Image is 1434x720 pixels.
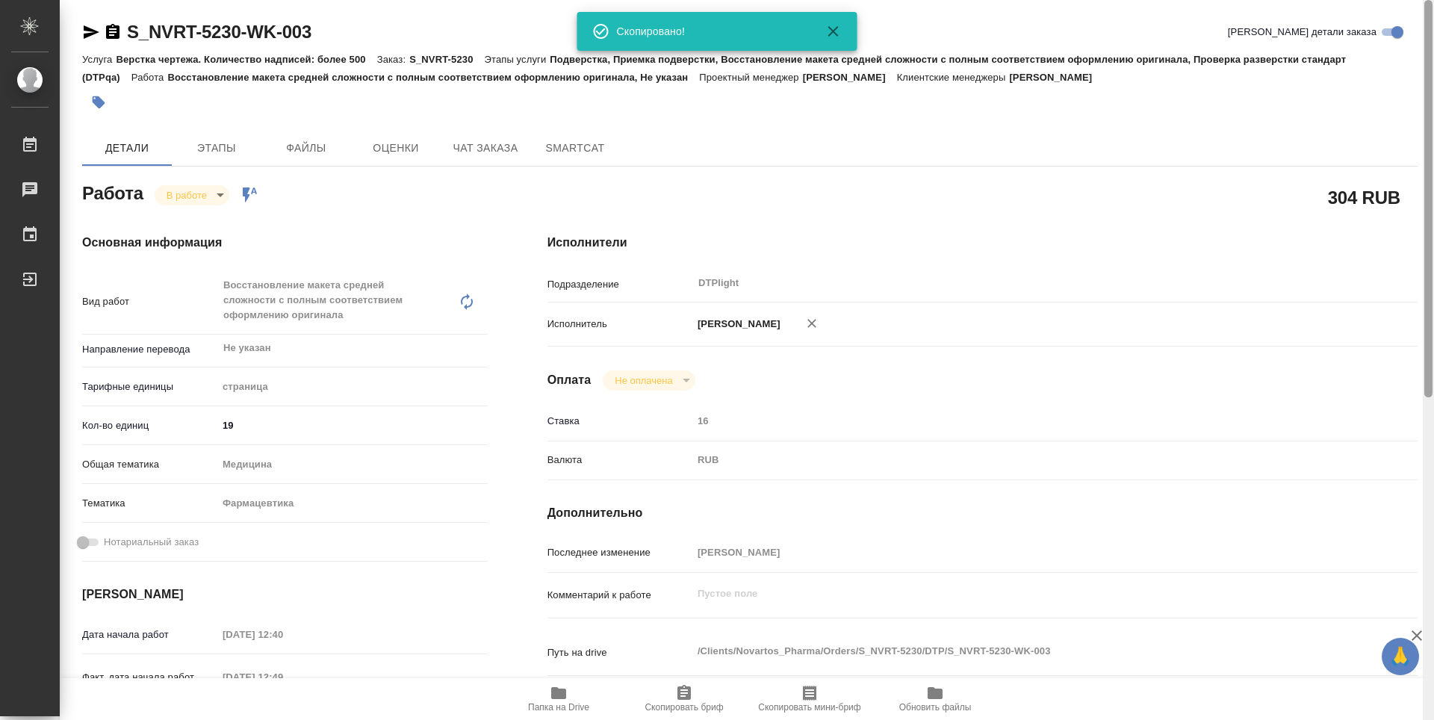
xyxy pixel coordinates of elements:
[82,342,217,357] p: Направление перевода
[217,666,348,688] input: Пустое поле
[377,54,409,65] p: Заказ:
[217,374,488,400] div: страница
[82,23,100,41] button: Скопировать ссылку для ЯМессенджера
[82,234,488,252] h4: Основная информация
[155,185,229,205] div: В работе
[82,86,115,119] button: Добавить тэг
[547,453,692,468] p: Валюта
[547,504,1418,522] h4: Дополнительно
[104,23,122,41] button: Скопировать ссылку
[617,24,804,39] div: Скопировано!
[692,317,780,332] p: [PERSON_NAME]
[699,72,802,83] p: Проектный менеджер
[816,22,851,40] button: Закрыть
[82,294,217,309] p: Вид работ
[82,54,116,65] p: Услуга
[131,72,168,83] p: Работа
[82,379,217,394] p: Тарифные единицы
[528,702,589,713] span: Папка на Drive
[82,627,217,642] p: Дата начала работ
[547,545,692,560] p: Последнее изменение
[496,678,621,720] button: Папка на Drive
[692,639,1345,664] textarea: /Clients/Novartos_Pharma/Orders/S_NVRT-5230/DTP/S_NVRT-5230-WK-003
[217,624,348,645] input: Пустое поле
[547,317,692,332] p: Исполнитель
[692,541,1345,563] input: Пустое поле
[803,72,897,83] p: [PERSON_NAME]
[82,670,217,685] p: Факт. дата начала работ
[82,179,143,205] h2: Работа
[747,678,872,720] button: Скопировать мини-бриф
[547,645,692,660] p: Путь на drive
[1388,641,1413,672] span: 🙏
[270,139,342,158] span: Файлы
[485,54,550,65] p: Этапы услуги
[539,139,611,158] span: SmartCat
[897,72,1010,83] p: Клиентские менеджеры
[217,452,488,477] div: Медицина
[610,374,677,387] button: Не оплачена
[1328,184,1400,210] h2: 304 RUB
[899,702,972,713] span: Обновить файлы
[217,415,488,436] input: ✎ Введи что-нибудь
[547,588,692,603] p: Комментарий к работе
[1382,638,1419,675] button: 🙏
[91,139,163,158] span: Детали
[450,139,521,158] span: Чат заказа
[692,447,1345,473] div: RUB
[116,54,376,65] p: Верстка чертежа. Количество надписей: более 500
[82,54,1346,83] p: Подверстка, Приемка подверстки, Восстановление макета средней сложности с полным соответствием оф...
[1228,25,1376,40] span: [PERSON_NAME] детали заказа
[409,54,484,65] p: S_NVRT-5230
[217,491,488,516] div: Фармацевтика
[82,586,488,603] h4: [PERSON_NAME]
[547,414,692,429] p: Ставка
[692,410,1345,432] input: Пустое поле
[758,702,860,713] span: Скопировать мини-бриф
[82,418,217,433] p: Кол-во единиц
[82,496,217,511] p: Тематика
[1009,72,1103,83] p: [PERSON_NAME]
[181,139,252,158] span: Этапы
[872,678,998,720] button: Обновить файлы
[547,371,592,389] h4: Оплата
[795,307,828,340] button: Удалить исполнителя
[547,234,1418,252] h4: Исполнители
[127,22,311,42] a: S_NVRT-5230-WK-003
[603,370,695,391] div: В работе
[360,139,432,158] span: Оценки
[621,678,747,720] button: Скопировать бриф
[162,189,211,202] button: В работе
[82,457,217,472] p: Общая тематика
[547,277,692,292] p: Подразделение
[104,535,199,550] span: Нотариальный заказ
[645,702,723,713] span: Скопировать бриф
[167,72,699,83] p: Восстановление макета средней сложности с полным соответствием оформлению оригинала, Не указан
